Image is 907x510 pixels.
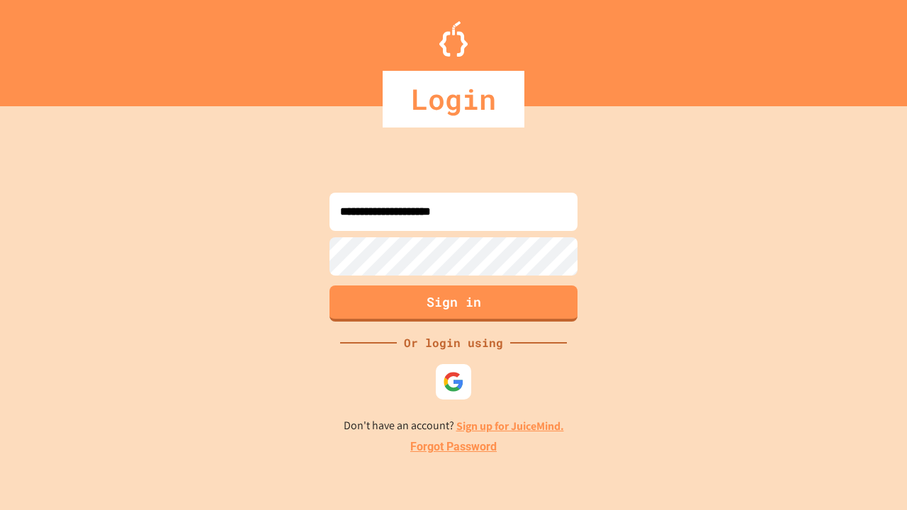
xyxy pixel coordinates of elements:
p: Don't have an account? [344,417,564,435]
div: Login [383,71,524,127]
div: Or login using [397,334,510,351]
img: google-icon.svg [443,371,464,392]
a: Sign up for JuiceMind. [456,419,564,433]
a: Forgot Password [410,438,497,455]
img: Logo.svg [439,21,468,57]
button: Sign in [329,285,578,322]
